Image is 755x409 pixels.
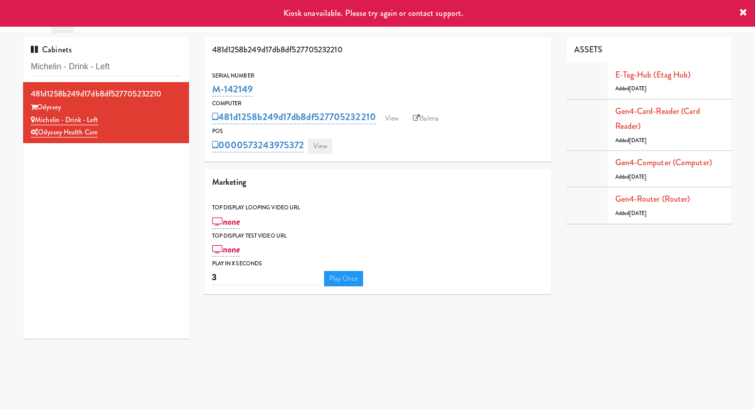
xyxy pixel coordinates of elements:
a: Michelin - Drink - Left [31,115,98,125]
span: [DATE] [629,137,647,144]
a: none [212,215,240,229]
a: M-142149 [212,82,253,96]
div: 481d1258b249d17db8df527705232210 [204,37,551,63]
a: 481d1258b249d17db8df527705232210 [212,110,376,124]
a: View [380,111,404,126]
a: 0000573243975372 [212,138,305,152]
input: Search cabinets [31,57,181,76]
a: Balena [408,111,444,126]
div: 481d1258b249d17db8df527705232210 [31,86,181,102]
a: Gen4-card-reader (Card Reader) [615,105,700,132]
a: Gen4-router (Router) [615,193,690,205]
li: 481d1258b249d17db8df527705232210Odyssey Michelin - Drink - LeftOdyssey Health Care [23,82,189,143]
div: POS [212,126,543,137]
span: Added [615,209,647,217]
span: Cabinets [31,44,72,55]
span: Added [615,173,647,181]
a: E-tag-hub (Etag Hub) [615,69,691,81]
a: View [308,139,332,154]
a: none [212,242,240,257]
div: Top Display Test Video Url [212,231,543,241]
a: Gen4-computer (Computer) [615,157,712,168]
div: Top Display Looping Video Url [212,203,543,213]
span: Added [615,85,647,92]
span: Marketing [212,176,247,188]
span: Kiosk unavailable. Please try again or contact support. [284,7,464,19]
a: Play Once [324,271,364,286]
span: [DATE] [629,85,647,92]
div: Computer [212,99,543,109]
div: Odyssey [31,101,181,114]
span: ASSETS [574,44,603,55]
div: Serial Number [212,71,543,81]
span: [DATE] [629,173,647,181]
span: [DATE] [629,209,647,217]
span: Added [615,137,647,144]
div: Play in X seconds [212,259,543,269]
a: Odyssey Health Care [31,127,98,138]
